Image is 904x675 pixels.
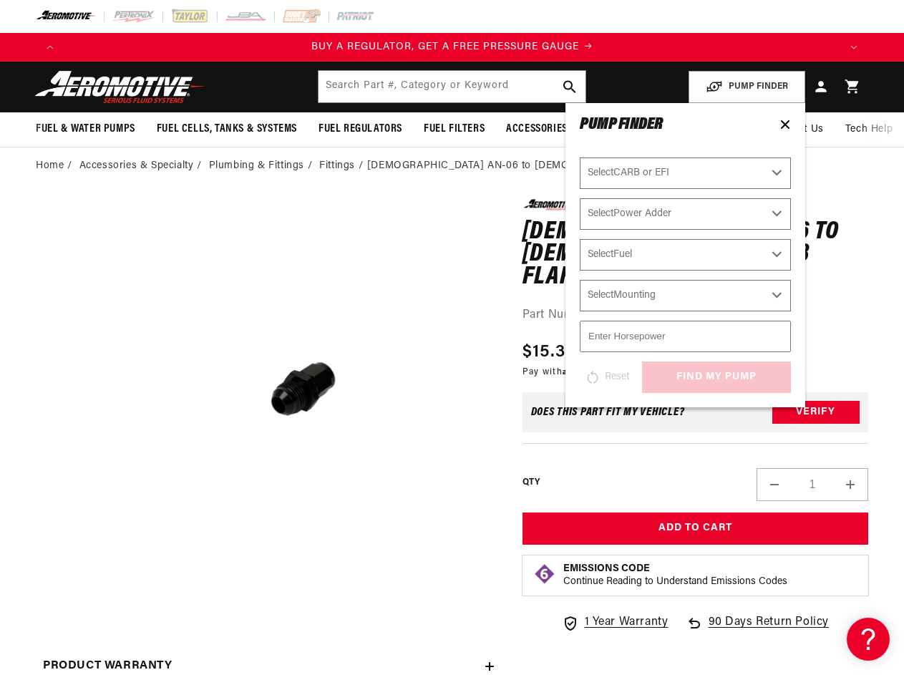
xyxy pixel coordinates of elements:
span: Accessories & Specialty [506,122,629,137]
button: Translation missing: en.sections.announcements.previous_announcement [36,33,64,62]
button: search button [554,71,585,102]
a: Fittings [319,158,355,174]
a: 90 Days Return Policy [686,613,830,646]
span: BUY A REGULATOR, GET A FREE PRESSURE GAUGE [311,42,579,52]
span: $15.35 [523,339,576,365]
a: BUY A REGULATOR, GET A FREE PRESSURE GAUGE [64,39,840,55]
p: Pay with on orders over $35. [523,365,760,379]
button: Verify [772,401,860,424]
nav: breadcrumbs [36,158,868,174]
button: Emissions CodeContinue Reading to Understand Emissions Codes [563,563,787,588]
strong: Emissions Code [563,563,650,574]
div: Announcement [64,39,840,55]
button: Translation missing: en.sections.announcements.next_announcement [840,33,868,62]
summary: Fuel & Water Pumps [25,112,146,146]
span: PUMP FINDER [580,116,663,133]
select: Mounting [580,280,791,311]
span: Fuel Cells, Tanks & Systems [157,122,297,137]
select: Fuel [580,239,791,271]
p: Continue Reading to Understand Emissions Codes [563,576,787,588]
li: [DEMOGRAPHIC_DATA] AN-06 to [DEMOGRAPHIC_DATA] AN-08 Flare Black Fitting [367,158,775,174]
div: 1 of 4 [64,39,840,55]
summary: Tech Help [835,112,903,147]
label: QTY [523,477,540,489]
button: PUMP FINDER [689,71,805,103]
span: 90 Days Return Policy [709,613,830,646]
a: Plumbing & Fittings [209,158,304,174]
div: Part Number: [523,306,868,325]
input: Enter Horsepower [580,321,791,352]
span: 1 Year Warranty [585,613,669,632]
input: Search by Part Number, Category or Keyword [319,71,585,102]
span: Tech Help [845,122,893,137]
div: Does This part fit My vehicle? [531,407,685,418]
select: Power Adder [580,198,791,230]
h1: [DEMOGRAPHIC_DATA] AN-06 to [DEMOGRAPHIC_DATA] AN-08 Flare Black Fitting [523,221,868,289]
img: Aeromotive [31,70,210,104]
span: Fuel Regulators [319,122,402,137]
summary: Fuel Filters [413,112,495,146]
img: Emissions code [533,563,556,586]
span: Affirm [563,364,588,375]
summary: Fuel Regulators [308,112,413,146]
summary: Fuel Cells, Tanks & Systems [146,112,308,146]
media-gallery: Gallery Viewer [36,199,494,617]
span: Fuel Filters [424,122,485,137]
span: Fuel & Water Pumps [36,122,135,137]
summary: Accessories & Specialty [495,112,640,146]
a: Home [36,158,64,174]
select: CARB or EFI [580,157,791,189]
button: Add to Cart [523,513,868,545]
a: 1 Year Warranty [562,613,669,632]
li: Accessories & Specialty [79,158,205,174]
